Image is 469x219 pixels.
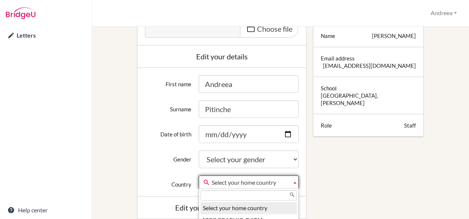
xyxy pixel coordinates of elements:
div: [EMAIL_ADDRESS][DOMAIN_NAME] [323,62,416,69]
div: Email address [321,55,355,62]
div: Edit your contact information [145,204,299,211]
div: Role [321,122,332,129]
label: Date of birth [141,125,195,138]
label: Surname [141,100,195,113]
label: First name [141,75,195,88]
label: Country [141,175,195,188]
span: Select your home country [212,176,289,189]
div: [PERSON_NAME] [372,32,416,39]
img: Bridge-U [6,7,35,19]
a: Letters [1,28,90,43]
div: Name [321,32,335,39]
a: Help center [1,203,90,218]
div: School [321,84,337,92]
div: Staff [404,122,416,129]
div: Edit your details [145,53,299,60]
label: Gender [141,150,195,163]
span: Choose file [257,24,292,33]
li: Select your home country [201,202,297,214]
button: Andreea [427,6,460,20]
div: [GEOGRAPHIC_DATA], [PERSON_NAME] [321,92,416,107]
